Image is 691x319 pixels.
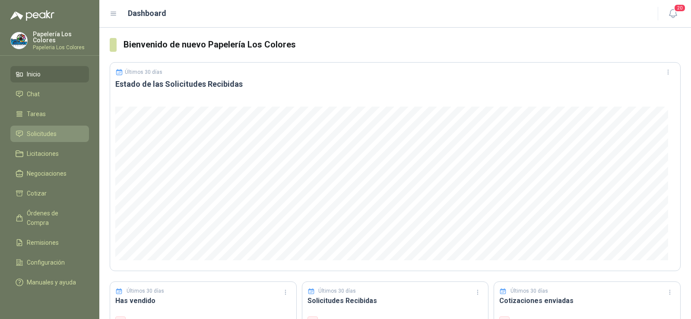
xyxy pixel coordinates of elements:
[10,205,89,231] a: Órdenes de Compra
[10,10,54,21] img: Logo peakr
[10,234,89,251] a: Remisiones
[27,89,40,99] span: Chat
[665,6,681,22] button: 20
[10,165,89,182] a: Negociaciones
[674,4,686,12] span: 20
[10,106,89,122] a: Tareas
[27,169,67,178] span: Negociaciones
[33,31,89,43] p: Papelería Los Colores
[124,38,681,51] h3: Bienvenido de nuevo Papelería Los Colores
[10,254,89,271] a: Configuración
[307,295,483,306] h3: Solicitudes Recibidas
[27,189,47,198] span: Cotizar
[10,86,89,102] a: Chat
[10,185,89,202] a: Cotizar
[10,274,89,291] a: Manuales y ayuda
[10,66,89,82] a: Inicio
[27,208,81,227] span: Órdenes de Compra
[510,287,548,295] p: Últimos 30 días
[318,287,356,295] p: Últimos 30 días
[27,149,59,158] span: Licitaciones
[10,126,89,142] a: Solicitudes
[128,7,166,19] h1: Dashboard
[499,295,675,306] h3: Cotizaciones enviadas
[27,129,57,139] span: Solicitudes
[27,258,65,267] span: Configuración
[115,79,675,89] h3: Estado de las Solicitudes Recibidas
[27,238,59,247] span: Remisiones
[27,278,76,287] span: Manuales y ayuda
[11,32,27,49] img: Company Logo
[10,145,89,162] a: Licitaciones
[33,45,89,50] p: Papeleria Los Colores
[125,69,162,75] p: Últimos 30 días
[27,109,46,119] span: Tareas
[115,295,291,306] h3: Has vendido
[27,69,41,79] span: Inicio
[127,287,164,295] p: Últimos 30 días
